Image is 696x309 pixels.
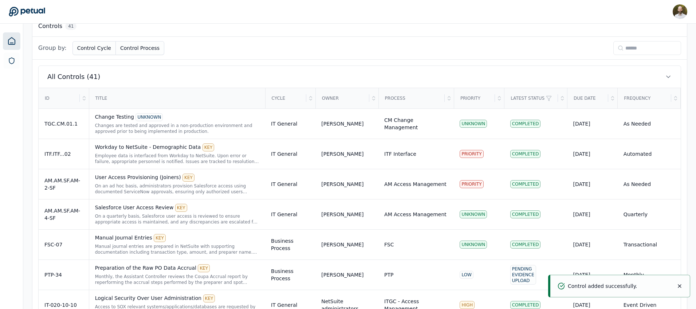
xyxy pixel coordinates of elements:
[618,199,681,229] td: Quarterly
[618,169,681,199] td: As Needed
[95,174,259,182] div: User Access Provisioning (Joiners)
[321,150,363,158] div: [PERSON_NAME]
[265,169,315,199] td: IT General
[573,181,612,188] div: [DATE]
[198,264,210,272] div: KEY
[203,294,215,302] div: KEY
[95,243,259,255] div: Manual journal entries are prepared in NetSuite with supporting documentation including transacti...
[573,211,612,218] div: [DATE]
[265,229,315,260] td: Business Process
[95,213,259,225] div: On a quarterly basis, Salesforce user access is reviewed to ensure appropriate access is maintain...
[39,88,80,108] div: ID
[384,211,447,218] div: AM Access Management
[265,108,315,139] td: IT General
[568,282,637,290] p: Control added successfully.
[510,120,541,128] div: Completed
[175,204,187,212] div: KEY
[460,120,487,128] div: UNKNOWN
[90,88,265,108] div: Title
[44,120,83,127] div: TGC.CM.01.1
[673,4,687,19] img: David Coulombe
[95,264,259,272] div: Preparation of the Raw PO Data Accrual
[460,180,483,188] div: PRIORITY
[455,88,495,108] div: Priority
[9,7,45,17] a: Go to Dashboard
[460,271,473,279] div: LOW
[510,265,536,285] div: Pending Evidence Upload
[321,120,363,127] div: [PERSON_NAME]
[39,66,681,88] button: All Controls (41)
[321,271,363,278] div: [PERSON_NAME]
[384,116,448,131] div: CM Change Management
[44,241,83,248] div: FSC-07
[573,271,612,278] div: [DATE]
[182,174,194,182] div: KEY
[95,294,259,302] div: Logical Security Over User Administration
[573,150,612,158] div: [DATE]
[618,88,671,108] div: Frequency
[95,113,259,121] div: Change Testing
[266,88,306,108] div: Cycle
[154,234,166,242] div: KEY
[321,181,363,188] div: [PERSON_NAME]
[95,153,259,165] div: Employee data is interfaced from Workday to NetSuite. Upon error or failure, appropriate personne...
[510,301,541,309] div: Completed
[95,183,259,195] div: On an ad hoc basis, administrators provision Salesforce access using documented ServiceNow approv...
[116,41,164,55] button: Control Process
[460,210,487,218] div: UNKNOWN
[95,204,259,212] div: Salesforce User Access Review
[38,44,67,52] span: Group by:
[38,22,62,31] h3: Controls
[384,241,394,248] div: FSC
[460,241,487,249] div: UNKNOWN
[265,260,315,290] td: Business Process
[510,210,541,218] div: Completed
[47,72,100,82] span: All Controls (41)
[72,41,116,55] button: Control Cycle
[384,181,447,188] div: AM Access Management
[4,53,20,69] a: SOC 1 Reports
[265,139,315,169] td: IT General
[44,271,83,278] div: PTP-34
[505,88,558,108] div: Latest Status
[265,199,315,229] td: IT General
[510,241,541,249] div: Completed
[44,301,83,309] div: IT-020-10-10
[460,150,483,158] div: PRIORITY
[95,143,259,151] div: Workday to NetSuite - Demographic Data
[510,180,541,188] div: Completed
[618,229,681,260] td: Transactional
[95,123,259,134] div: Changes are tested and approved in a non-production environment and approved prior to being imple...
[618,108,681,139] td: As Needed
[95,274,259,285] div: Monthly, the Assistant Controller reviews the Coupa Accrual report by reperforming the accrual st...
[379,88,445,108] div: Process
[316,88,369,108] div: Owner
[510,150,541,158] div: Completed
[44,207,83,222] div: AM.AM.SF.AM-4-SF
[44,150,83,158] div: ITF.ITF...02
[618,139,681,169] td: Automated
[3,32,20,50] a: Dashboard
[384,150,416,158] div: ITF Interface
[618,260,681,290] td: Monthly
[44,177,83,191] div: AM.AM.SF.AM-2-SF
[321,211,363,218] div: [PERSON_NAME]
[384,271,393,278] div: PTP
[573,301,612,309] div: [DATE]
[573,241,612,248] div: [DATE]
[568,88,608,108] div: Due Date
[460,301,475,309] div: HIGH
[321,241,363,248] div: [PERSON_NAME]
[573,120,612,127] div: [DATE]
[65,23,76,30] span: 41
[95,234,259,242] div: Manual Journal Entries
[135,113,163,121] div: UNKNOWN
[202,143,215,151] div: KEY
